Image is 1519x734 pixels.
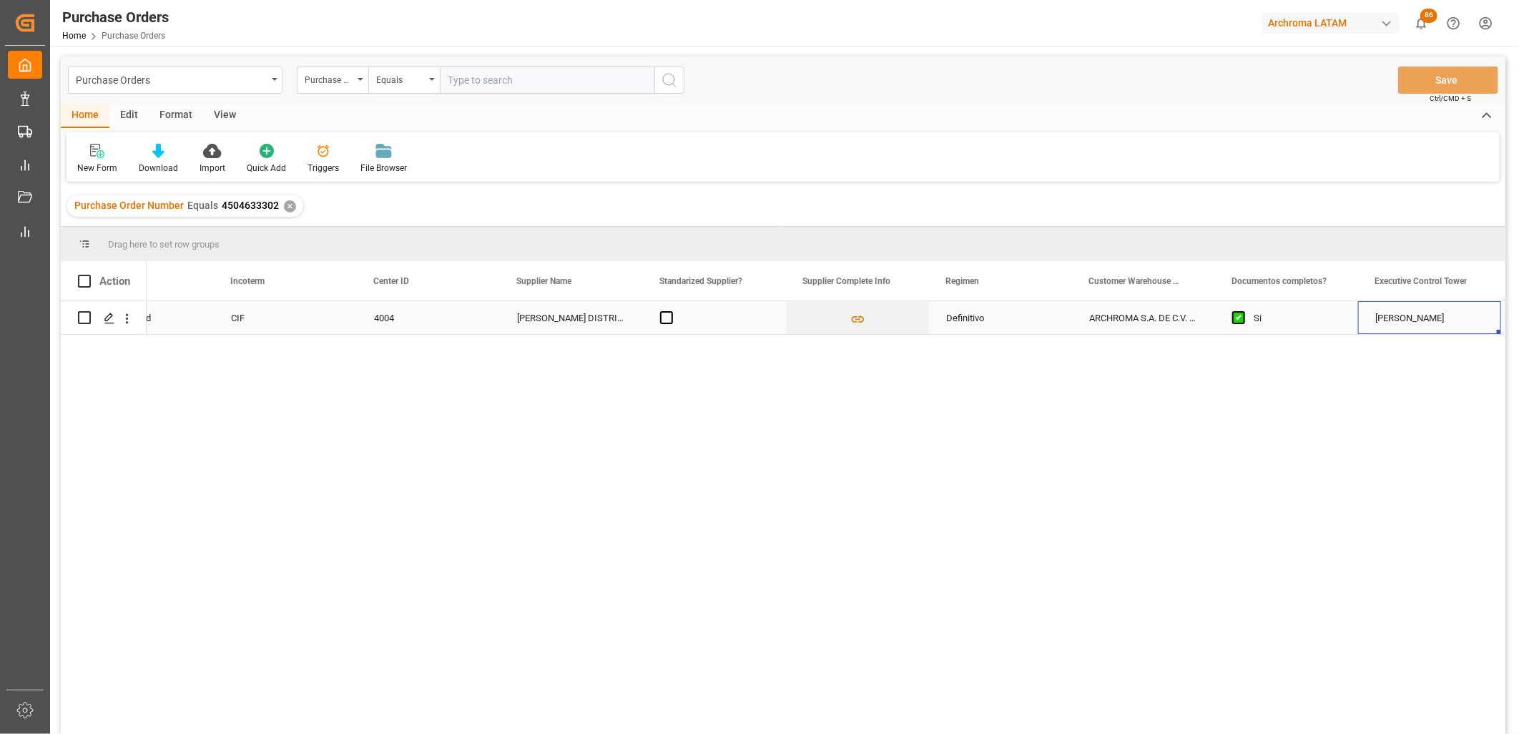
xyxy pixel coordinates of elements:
[1262,9,1405,36] button: Archroma LATAM
[1254,302,1341,335] div: Si
[61,301,147,335] div: Press SPACE to select this row.
[99,275,130,288] div: Action
[945,276,979,286] span: Regimen
[109,104,149,128] div: Edit
[1430,93,1471,104] span: Ctrl/CMD + S
[376,70,425,87] div: Equals
[200,162,225,175] div: Import
[230,276,265,286] span: Incoterm
[1375,276,1467,286] span: Executive Control Tower
[1375,302,1484,335] div: [PERSON_NAME]
[77,162,117,175] div: New Form
[1398,67,1498,94] button: Save
[659,276,742,286] span: Standarized Supplier?
[305,70,353,87] div: Purchase Order Number
[76,70,267,88] div: Purchase Orders
[357,301,500,334] div: 4004
[1232,276,1327,286] span: Documentos completos?
[1262,13,1400,34] div: Archroma LATAM
[1437,7,1470,39] button: Help Center
[139,162,178,175] div: Download
[62,6,169,28] div: Purchase Orders
[214,301,357,334] div: CIF
[108,239,220,250] span: Drag here to set row groups
[187,200,218,211] span: Equals
[61,104,109,128] div: Home
[68,67,282,94] button: open menu
[500,301,643,334] div: [PERSON_NAME] DISTRIBUTION LTD
[74,200,184,211] span: Purchase Order Number
[946,302,1055,335] div: Definitivo
[440,67,654,94] input: Type to search
[1420,9,1437,23] span: 86
[297,67,368,94] button: open menu
[373,276,409,286] span: Center ID
[284,200,296,212] div: ✕
[802,276,890,286] span: Supplier Complete Info
[62,31,86,41] a: Home
[149,104,203,128] div: Format
[516,276,571,286] span: Supplier Name
[222,200,279,211] span: 4504633302
[654,67,684,94] button: search button
[368,67,440,94] button: open menu
[109,302,197,335] div: Confirmed
[1072,301,1215,334] div: ARCHROMA S.A. DE C.V. ([PERSON_NAME])
[247,162,286,175] div: Quick Add
[1405,7,1437,39] button: show 86 new notifications
[1088,276,1184,286] span: Customer Warehouse Name
[203,104,247,128] div: View
[360,162,407,175] div: File Browser
[308,162,339,175] div: Triggers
